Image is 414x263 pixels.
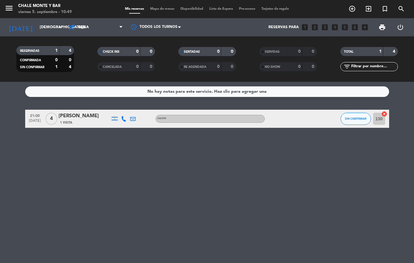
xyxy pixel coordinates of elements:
[55,58,58,62] strong: 0
[18,3,72,9] div: Chale Monte y Bar
[5,21,37,34] i: [DATE]
[59,112,110,120] div: [PERSON_NAME]
[381,5,389,12] i: turned_in_not
[136,65,139,69] strong: 0
[379,49,382,54] strong: 1
[361,23,369,31] i: add_box
[343,63,351,70] i: filter_list
[5,4,14,13] i: menu
[103,50,119,53] span: CHECK INS
[321,23,329,31] i: looks_3
[18,9,72,15] div: viernes 5. septiembre - 10:49
[147,7,177,11] span: Mapa de mesas
[268,25,299,29] span: Reservas para
[184,50,200,53] span: SENTADAS
[55,48,58,53] strong: 1
[391,18,409,36] div: LOG OUT
[348,5,356,12] i: add_circle_outline
[5,4,14,15] button: menu
[60,120,72,125] span: 1 Visita
[206,7,236,11] span: Lista de Espera
[379,24,386,31] span: print
[381,111,387,117] i: cancel
[344,50,353,53] span: TOTAL
[265,50,280,53] span: SERVIDAS
[398,5,405,12] i: search
[345,117,366,120] span: SIN CONFIRMAR
[365,5,372,12] i: exit_to_app
[217,65,220,69] strong: 0
[150,49,153,54] strong: 0
[69,48,72,53] strong: 4
[56,24,64,31] i: arrow_drop_down
[265,65,280,68] span: NO SHOW
[20,59,41,62] span: CONFIRMADA
[20,49,39,52] span: RESERVADAS
[351,63,398,70] input: Filtrar por nombre...
[55,65,58,69] strong: 1
[301,23,309,31] i: looks_one
[351,23,359,31] i: looks_6
[27,119,42,126] span: [DATE]
[341,23,349,31] i: looks_5
[236,7,258,11] span: Pre-acceso
[20,66,44,69] span: SIN CONFIRMAR
[393,49,396,54] strong: 4
[298,49,301,54] strong: 0
[258,7,292,11] span: Tarjetas de regalo
[312,49,315,54] strong: 0
[27,112,42,119] span: 21:00
[177,7,206,11] span: Disponibilidad
[157,117,166,120] span: SALON
[150,65,153,69] strong: 0
[397,24,404,31] i: power_settings_new
[231,49,234,54] strong: 0
[331,23,339,31] i: looks_4
[69,65,72,69] strong: 4
[136,49,139,54] strong: 0
[341,113,371,125] button: SIN CONFIRMAR
[298,65,301,69] strong: 0
[312,65,315,69] strong: 0
[69,58,72,62] strong: 0
[311,23,319,31] i: looks_two
[231,65,234,69] strong: 0
[78,25,89,29] span: Cena
[103,65,122,68] span: CANCELADA
[184,65,206,68] span: RE AGENDADA
[45,113,57,125] span: 4
[217,49,220,54] strong: 0
[147,88,267,95] div: No hay notas para este servicio. Haz clic para agregar una
[122,7,147,11] span: Mis reservas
